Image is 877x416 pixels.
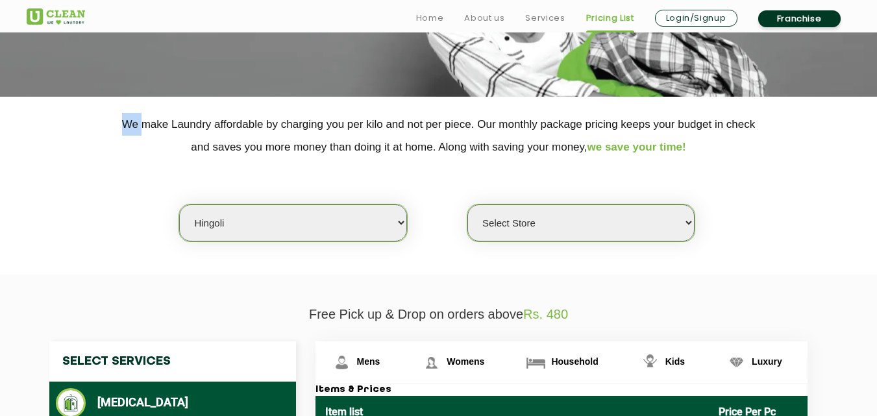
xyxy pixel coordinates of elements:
img: Household [525,351,547,374]
img: Womens [420,351,443,374]
span: Household [551,356,598,367]
a: Franchise [758,10,841,27]
span: Mens [357,356,380,367]
a: Services [525,10,565,26]
span: Luxury [752,356,782,367]
img: Mens [330,351,353,374]
img: Luxury [725,351,748,374]
h3: Items & Prices [315,384,808,396]
img: UClean Laundry and Dry Cleaning [27,8,85,25]
span: Rs. 480 [523,307,568,321]
span: we save your time! [587,141,686,153]
h4: Select Services [49,341,296,382]
p: We make Laundry affordable by charging you per kilo and not per piece. Our monthly package pricin... [27,113,851,158]
span: Womens [447,356,484,367]
a: Home [416,10,444,26]
a: About us [464,10,504,26]
a: Login/Signup [655,10,737,27]
p: Free Pick up & Drop on orders above [27,307,851,322]
img: Kids [639,351,661,374]
a: Pricing List [586,10,634,26]
span: Kids [665,356,685,367]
